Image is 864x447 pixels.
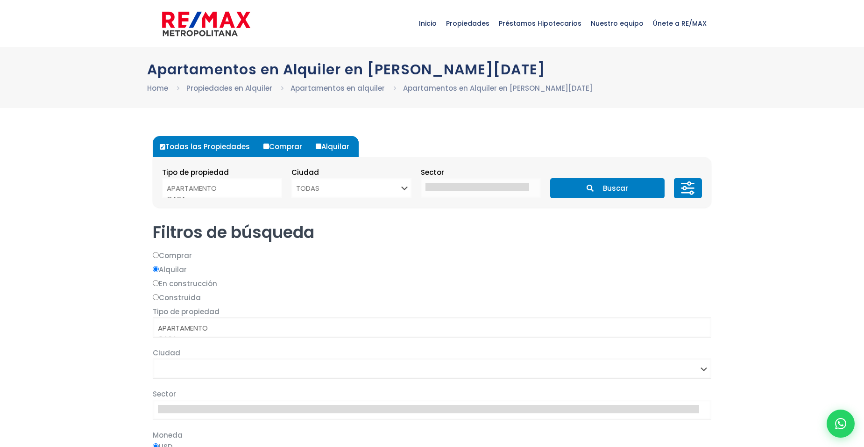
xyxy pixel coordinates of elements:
option: APARTAMENTO [167,183,270,194]
span: Ciudad [291,167,319,177]
span: Tipo de propiedad [153,307,220,317]
a: Home [147,83,168,93]
input: Construida [153,294,159,300]
input: Comprar [263,144,269,149]
span: Tipo de propiedad [162,167,229,177]
span: Nuestro equipo [586,9,648,37]
span: Únete a RE/MAX [648,9,711,37]
span: Moneda [153,430,183,440]
input: Alquilar [153,266,159,272]
input: En construcción [153,280,159,286]
span: Sector [421,167,444,177]
label: Alquilar [313,136,359,157]
label: Todas las Propiedades [157,136,259,157]
img: remax-metropolitana-logo [162,10,250,38]
button: Buscar [550,178,664,198]
a: Apartamentos en alquiler [290,83,385,93]
option: APARTAMENTO [158,323,699,333]
span: Sector [153,389,176,399]
label: Comprar [261,136,312,157]
span: Ciudad [153,348,180,358]
label: En construcción [153,278,711,289]
input: Alquilar [316,144,321,149]
label: Alquilar [153,264,711,275]
input: Todas las Propiedades [160,144,165,150]
span: Inicio [414,9,441,37]
label: Comprar [153,250,711,261]
label: Construida [153,292,711,303]
a: Propiedades en Alquiler [186,83,272,93]
option: CASA [158,333,699,344]
input: Comprar [153,252,159,258]
h2: Filtros de búsqueda [153,222,711,243]
h1: Apartamentos en Alquiler en [PERSON_NAME][DATE] [147,61,717,78]
span: Propiedades [441,9,494,37]
a: Apartamentos en Alquiler en [PERSON_NAME][DATE] [403,83,593,93]
span: Préstamos Hipotecarios [494,9,586,37]
option: CASA [167,194,270,204]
